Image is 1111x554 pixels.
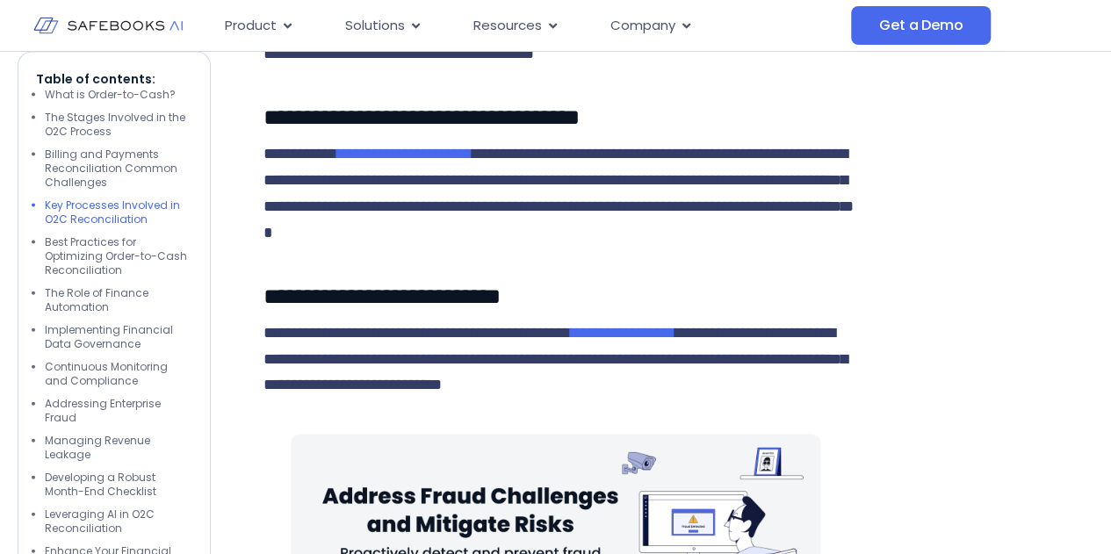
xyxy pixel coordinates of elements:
li: Developing a Robust Month-End Checklist [45,471,192,499]
li: Best Practices for Optimizing Order-to-Cash Reconciliation [45,235,192,277]
li: Addressing Enterprise Fraud [45,397,192,425]
li: Continuous Monitoring and Compliance [45,360,192,388]
li: Implementing Financial Data Governance [45,323,192,351]
li: Managing Revenue Leakage [45,434,192,462]
li: Leveraging AI in O2C Reconciliation [45,507,192,536]
span: Product [225,16,277,36]
a: Get a Demo [851,6,991,45]
li: The Stages Involved in the O2C Process [45,111,192,139]
span: Solutions [345,16,405,36]
nav: Menu [211,9,851,43]
li: What is Order-to-Cash? [45,88,192,102]
p: Table of contents: [36,70,192,88]
span: Company [610,16,675,36]
li: The Role of Finance Automation [45,286,192,314]
li: Key Processes Involved in O2C Reconciliation [45,198,192,227]
div: Menu Toggle [211,9,851,43]
span: Resources [473,16,542,36]
li: Billing and Payments Reconciliation Common Challenges [45,147,192,190]
span: Get a Demo [879,17,963,34]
